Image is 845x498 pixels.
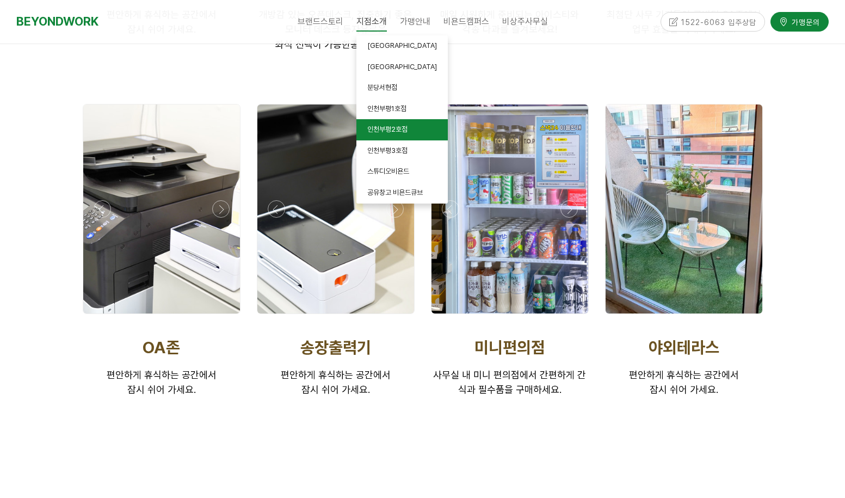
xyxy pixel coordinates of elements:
span: 인천부평2호점 [367,125,408,133]
a: 스튜디오비욘드 [356,161,448,182]
strong: OA존 [143,337,180,357]
span: [GEOGRAPHIC_DATA] [367,63,437,71]
a: 가맹안내 [393,8,437,35]
span: 가맹문의 [788,15,820,26]
a: [GEOGRAPHIC_DATA] [356,57,448,78]
span: 지점소개 [356,13,387,32]
a: 지점소개 [350,8,393,35]
strong: 송장출력기 [300,337,371,357]
strong: 야외테라스 [649,337,719,357]
a: 공유창고 비욘드큐브 [356,182,448,204]
a: 인천부평2호점 [356,119,448,140]
span: 브랜드스토리 [298,16,343,27]
a: 분당서현점 [356,77,448,99]
span: 분당서현점 [367,83,397,91]
span: [GEOGRAPHIC_DATA] [367,41,437,50]
span: 스튜디오비욘드 [367,167,409,175]
span: 비상주사무실 [502,16,548,27]
a: 인천부평3호점 [356,140,448,162]
span: 인천부평1호점 [367,104,406,113]
span: 편안하게 휴식하는 공간에서 잠시 쉬어 가세요. [107,369,217,395]
span: 좌석 선택이 가능한 [275,39,350,50]
span: 공유창고 비욘드큐브 [367,188,423,196]
a: 인천부평1호점 [356,99,448,120]
a: 비욘드캠퍼스 [437,8,496,35]
a: 비상주사무실 [496,8,554,35]
a: BEYONDWORK [16,11,98,32]
a: 브랜드스토리 [291,8,350,35]
span: 사무실 내 미니 편의점에서 간편하게 간식과 필수품을 구매하세요. [433,369,586,395]
a: 가맹문의 [770,11,829,30]
span: 비욘드캠퍼스 [443,16,489,27]
span: 공간입니다. [350,39,396,50]
span: 인천부평3호점 [367,146,408,155]
a: [GEOGRAPHIC_DATA] [356,35,448,57]
span: 가맹안내 [400,16,430,27]
strong: 미니편의점 [474,337,545,357]
span: 편안하게 휴식하는 공간에서 잠시 쉬어 가세요. [281,369,391,395]
span: 편안하게 휴식하는 공간에서 잠시 쉬어 가세요. [629,369,739,395]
